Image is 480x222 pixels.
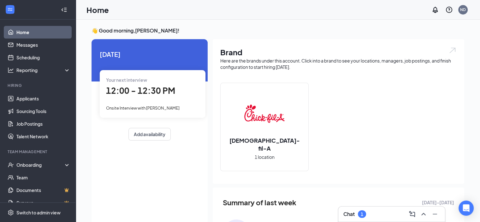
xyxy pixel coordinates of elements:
img: open.6027fd2a22e1237b5b06.svg [448,47,457,54]
span: 1 location [255,153,275,160]
svg: ComposeMessage [408,210,416,218]
a: Team [16,171,70,184]
svg: Notifications [431,6,439,14]
div: Team Management [8,149,69,154]
svg: Collapse [61,7,67,13]
svg: QuestionInfo [445,6,453,14]
h1: Brand [220,47,457,57]
svg: Analysis [8,67,14,73]
a: SurveysCrown [16,196,70,209]
a: Home [16,26,70,39]
div: Here are the brands under this account. Click into a brand to see your locations, managers, job p... [220,57,457,70]
span: [DATE] [100,49,199,59]
span: [DATE] - [DATE] [422,199,454,206]
div: Switch to admin view [16,209,61,216]
a: Scheduling [16,51,70,64]
h3: Chat [343,211,355,218]
button: ComposeMessage [407,209,417,219]
svg: ChevronUp [420,210,427,218]
button: ChevronUp [418,209,429,219]
h1: Home [86,4,109,15]
h3: 👋 Good morning, [PERSON_NAME] ! [92,27,464,34]
span: Your next interview [106,77,147,83]
a: DocumentsCrown [16,184,70,196]
button: Add availability [128,128,171,141]
div: 1 [361,212,363,217]
a: Applicants [16,92,70,105]
button: Minimize [430,209,440,219]
a: Sourcing Tools [16,105,70,117]
a: Messages [16,39,70,51]
div: Onboarding [16,162,65,168]
svg: Minimize [431,210,439,218]
span: Summary of last week [223,197,296,208]
span: Onsite Interview with [PERSON_NAME] [106,105,180,111]
svg: WorkstreamLogo [7,6,13,13]
span: 12:00 - 12:30 PM [106,85,175,96]
a: Talent Network [16,130,70,143]
div: Reporting [16,67,71,73]
svg: Settings [8,209,14,216]
h2: [DEMOGRAPHIC_DATA]-fil-A [221,136,308,152]
svg: UserCheck [8,162,14,168]
img: Chick-fil-A [244,93,285,134]
div: ND [460,7,466,12]
a: Job Postings [16,117,70,130]
div: Open Intercom Messenger [459,201,474,216]
div: Hiring [8,83,69,88]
